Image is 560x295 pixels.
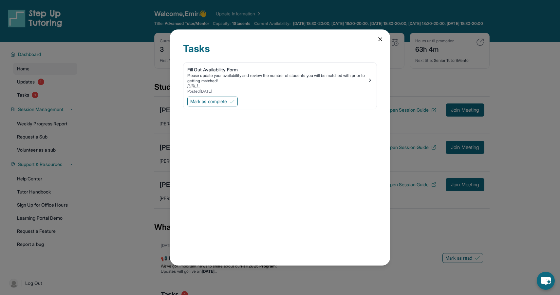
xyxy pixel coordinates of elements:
div: Please update your availability and review the number of students you will be matched with prior ... [187,73,367,83]
div: Tasks [183,43,377,62]
button: Mark as complete [187,97,238,106]
a: [URL].. [187,83,200,88]
span: Mark as complete [190,98,227,105]
div: Fill Out Availability Form [187,66,367,73]
button: chat-button [537,272,555,290]
img: Mark as complete [230,99,235,104]
a: Fill Out Availability FormPlease update your availability and review the number of students you w... [183,63,377,95]
div: Posted [DATE] [187,89,367,94]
